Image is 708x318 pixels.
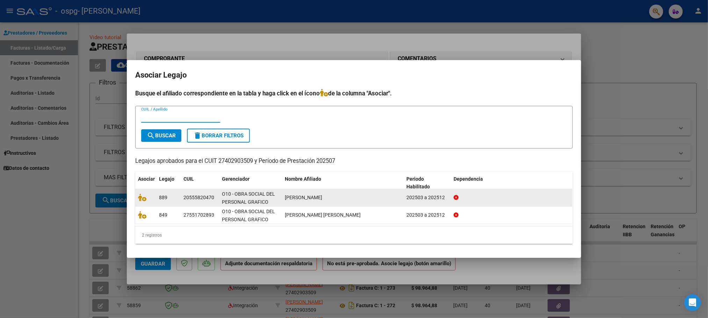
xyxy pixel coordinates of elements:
span: CACERES VALLEJO IRINA LIZ [285,212,361,218]
datatable-header-cell: Dependencia [451,172,572,195]
span: Gerenciador [222,176,250,182]
datatable-header-cell: Gerenciador [219,172,282,195]
span: CAMBIASSO BAUTISTA GABRIEL [285,195,322,200]
span: Periodo Habilitado [406,176,430,190]
span: Legajo [159,176,174,182]
span: 889 [159,195,167,200]
datatable-header-cell: Legajo [156,172,181,195]
span: Dependencia [454,176,483,182]
div: 202503 a 202512 [406,211,448,219]
mat-icon: search [147,131,155,140]
span: Asociar [138,176,155,182]
div: 202503 a 202512 [406,194,448,202]
div: 27551702893 [183,211,214,219]
h2: Asociar Legajo [135,68,573,82]
span: Nombre Afiliado [285,176,321,182]
div: 2 registros [135,226,573,244]
datatable-header-cell: Asociar [135,172,156,195]
span: 849 [159,212,167,218]
button: Borrar Filtros [187,129,250,143]
h4: Busque el afiliado correspondiente en la tabla y haga click en el ícono de la columna "Asociar". [135,89,573,98]
span: CUIL [183,176,194,182]
span: O10 - OBRA SOCIAL DEL PERSONAL GRAFICO [222,191,275,205]
datatable-header-cell: Nombre Afiliado [282,172,404,195]
mat-icon: delete [193,131,202,140]
p: Legajos aprobados para el CUIT 27402903509 y Período de Prestación 202507 [135,157,573,166]
button: Buscar [141,129,181,142]
datatable-header-cell: Periodo Habilitado [404,172,451,195]
span: O10 - OBRA SOCIAL DEL PERSONAL GRAFICO [222,209,275,222]
datatable-header-cell: CUIL [181,172,219,195]
div: 20555820470 [183,194,214,202]
span: Borrar Filtros [193,132,244,139]
div: Open Intercom Messenger [684,294,701,311]
span: Buscar [147,132,176,139]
